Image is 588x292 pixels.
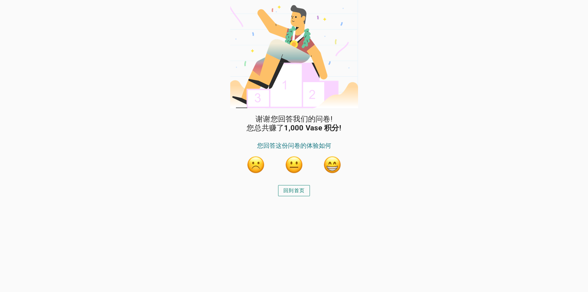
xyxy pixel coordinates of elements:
[237,142,352,155] div: 您回答这份问卷的体验如何
[247,124,341,133] span: 您总共赚了
[283,187,305,194] div: 回到首页
[256,115,332,124] span: 谢谢您回答我们的问卷!
[278,185,310,196] button: 回到首页
[284,124,341,132] strong: 1,000 Vase 积分!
